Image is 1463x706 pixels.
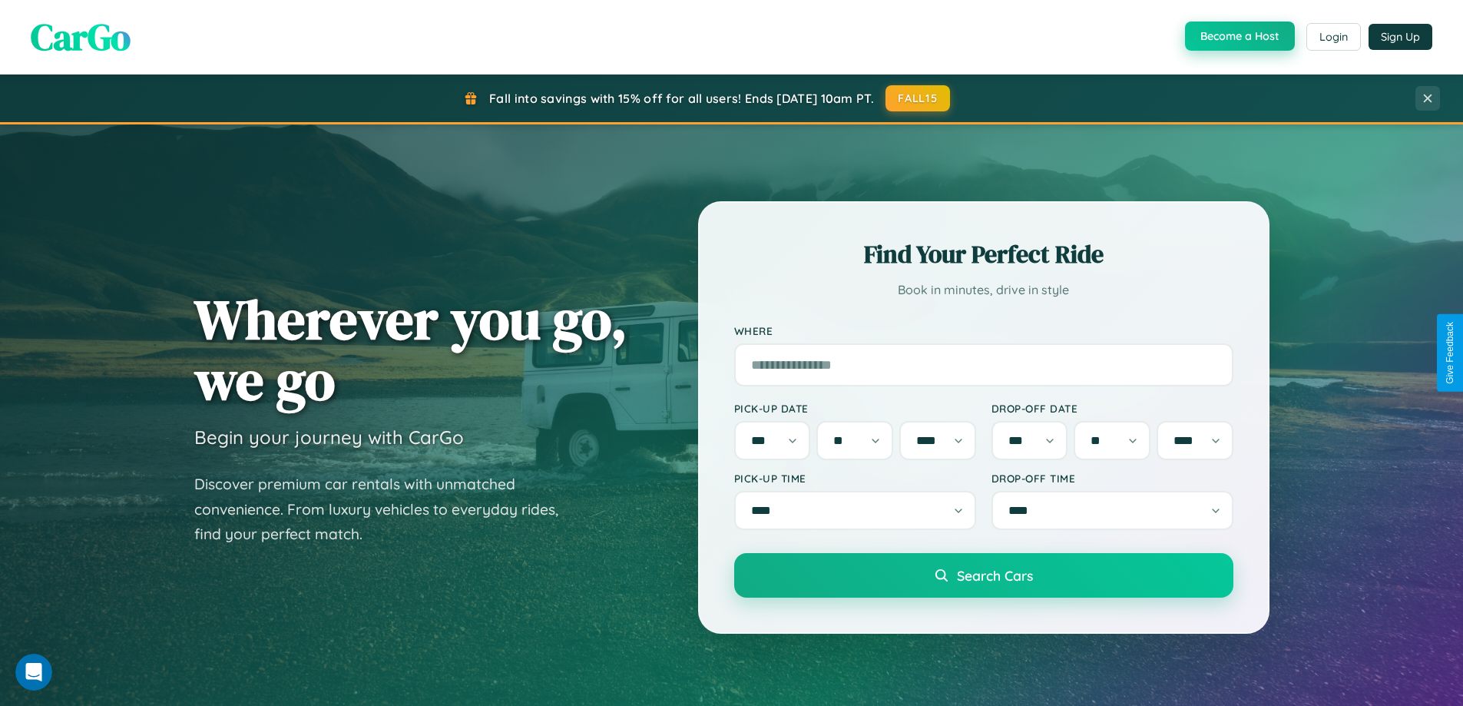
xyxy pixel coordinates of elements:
span: Fall into savings with 15% off for all users! Ends [DATE] 10am PT. [489,91,874,106]
span: CarGo [31,12,131,62]
p: Book in minutes, drive in style [734,279,1233,301]
p: Discover premium car rentals with unmatched convenience. From luxury vehicles to everyday rides, ... [194,472,578,547]
span: Search Cars [957,567,1033,584]
h1: Wherever you go, we go [194,289,627,410]
h3: Begin your journey with CarGo [194,426,464,449]
label: Where [734,324,1233,337]
button: Become a Host [1185,22,1295,51]
div: Give Feedback [1445,322,1455,384]
label: Drop-off Time [991,472,1233,485]
iframe: Intercom live chat [15,654,52,691]
button: Login [1306,23,1361,51]
h2: Find Your Perfect Ride [734,237,1233,271]
button: FALL15 [885,85,950,111]
label: Pick-up Date [734,402,976,415]
label: Drop-off Date [991,402,1233,415]
button: Sign Up [1369,24,1432,50]
label: Pick-up Time [734,472,976,485]
button: Search Cars [734,553,1233,598]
